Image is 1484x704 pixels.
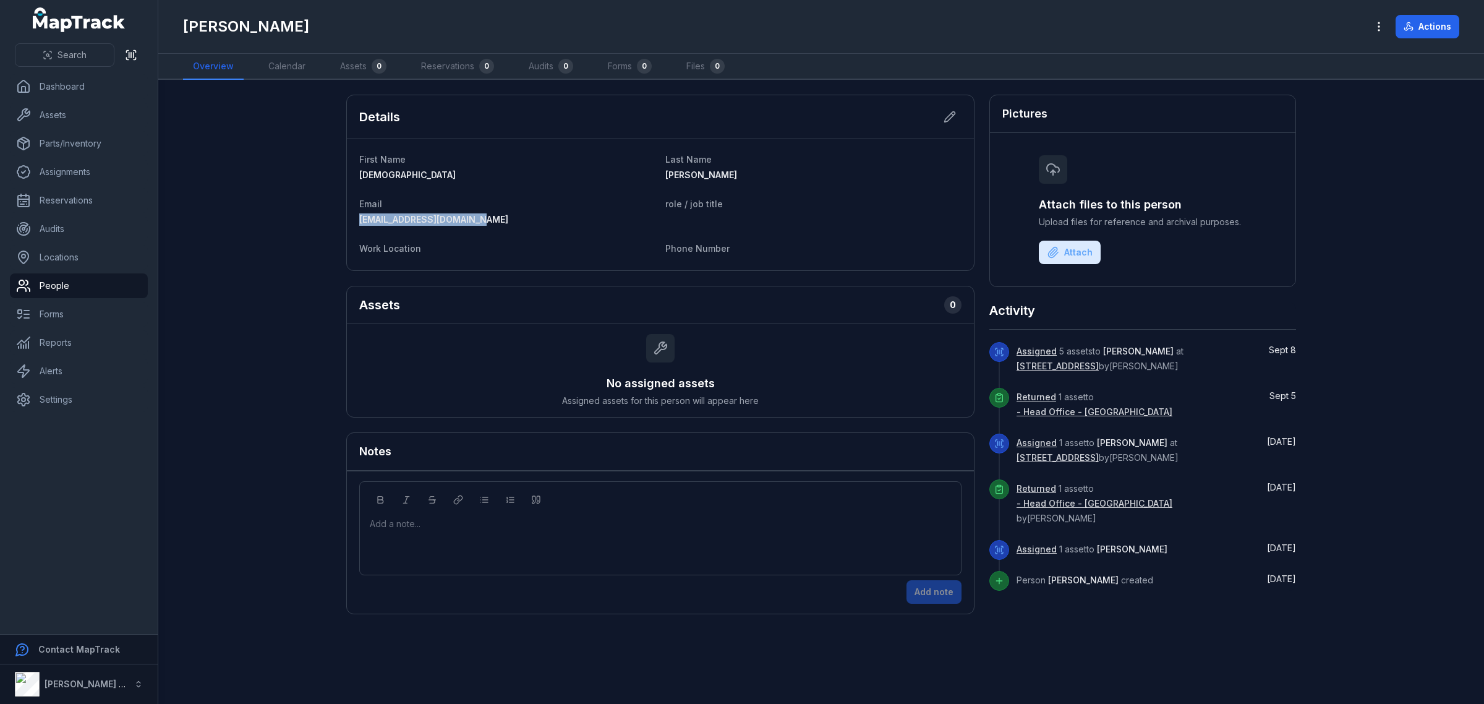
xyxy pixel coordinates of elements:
time: 9/5/2025, 5:59:55 AM [1269,390,1296,401]
a: MapTrack [33,7,126,32]
a: Forms0 [598,54,662,80]
span: [DATE] [1267,436,1296,447]
strong: [PERSON_NAME] Air [45,679,130,689]
a: Reservations0 [411,54,504,80]
span: First Name [359,154,406,165]
a: Assigned [1017,345,1057,358]
a: Alerts [10,359,148,384]
a: Calendar [258,54,315,80]
span: Person created [1017,575,1153,585]
a: Forms [10,302,148,327]
span: Email [359,199,382,209]
a: Reports [10,330,148,355]
span: [DATE] [1267,543,1296,553]
span: [PERSON_NAME] [1048,575,1119,585]
span: [PERSON_NAME] [1103,346,1174,356]
a: Assets [10,103,148,127]
a: Audits [10,217,148,241]
div: 0 [479,59,494,74]
span: [EMAIL_ADDRESS][DOMAIN_NAME] [359,214,508,225]
a: - Head Office - [GEOGRAPHIC_DATA] [1017,497,1172,510]
time: 9/3/2025, 3:19:07 PM [1267,436,1296,447]
h1: [PERSON_NAME] [183,17,309,36]
a: Settings [10,387,148,412]
span: 1 asset to [1017,392,1172,417]
span: 5 assets to at by [PERSON_NAME] [1017,346,1183,371]
a: Assigned [1017,437,1057,449]
a: Returned [1017,391,1056,403]
a: [STREET_ADDRESS] [1017,452,1099,464]
button: Actions [1396,15,1459,38]
span: [DATE] [1267,573,1296,584]
span: [PERSON_NAME] [1097,544,1167,554]
span: Upload files for reference and archival purposes. [1039,216,1247,228]
a: Files0 [676,54,735,80]
span: Work Location [359,243,421,254]
span: Last Name [665,154,712,165]
a: Locations [10,245,148,270]
span: [DEMOGRAPHIC_DATA] [359,170,456,180]
span: Sept 5 [1269,390,1296,401]
h3: Notes [359,443,391,460]
strong: Contact MapTrack [38,644,120,655]
h3: Attach files to this person [1039,196,1247,213]
h2: Assets [359,296,400,314]
a: Audits0 [519,54,583,80]
div: 0 [372,59,386,74]
span: [PERSON_NAME] [1097,437,1167,448]
span: [DATE] [1267,482,1296,492]
div: 0 [637,59,652,74]
h2: Activity [989,302,1035,319]
a: Dashboard [10,74,148,99]
a: [STREET_ADDRESS] [1017,360,1099,372]
a: Returned [1017,483,1056,495]
a: Assignments [10,160,148,184]
span: [PERSON_NAME] [665,170,737,180]
span: Search [58,49,87,61]
a: Reservations [10,188,148,213]
time: 7/2/2025, 5:45:19 PM [1267,543,1296,553]
button: Search [15,43,114,67]
h2: Details [359,108,400,126]
div: 0 [944,296,962,314]
span: Phone Number [665,243,730,254]
span: 1 asset to [1017,544,1167,554]
span: Assigned assets for this person will appear here [562,395,759,407]
time: 5/16/2025, 3:40:46 PM [1267,573,1296,584]
span: role / job title [665,199,723,209]
time: 9/8/2025, 5:54:50 AM [1269,345,1296,355]
time: 7/4/2025, 2:57:10 PM [1267,482,1296,492]
h3: No assigned assets [607,375,715,392]
a: - Head Office - [GEOGRAPHIC_DATA] [1017,406,1172,418]
span: 1 asset to by [PERSON_NAME] [1017,483,1172,523]
a: Parts/Inventory [10,131,148,156]
h3: Pictures [1002,105,1047,122]
a: Assets0 [330,54,396,80]
div: 0 [710,59,725,74]
a: People [10,273,148,298]
span: Sept 8 [1269,345,1296,355]
span: 1 asset to at by [PERSON_NAME] [1017,437,1179,463]
a: Assigned [1017,543,1057,556]
button: Attach [1039,241,1101,264]
a: Overview [183,54,244,80]
div: 0 [558,59,573,74]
